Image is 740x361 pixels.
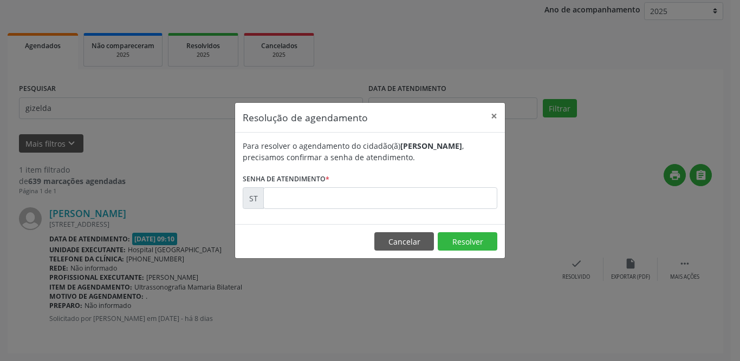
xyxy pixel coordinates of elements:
[400,141,462,151] b: [PERSON_NAME]
[243,187,264,209] div: ST
[483,103,505,129] button: Close
[438,232,497,251] button: Resolver
[243,170,329,187] label: Senha de atendimento
[374,232,434,251] button: Cancelar
[243,110,368,124] h5: Resolução de agendamento
[243,140,497,163] div: Para resolver o agendamento do cidadão(ã) , precisamos confirmar a senha de atendimento.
